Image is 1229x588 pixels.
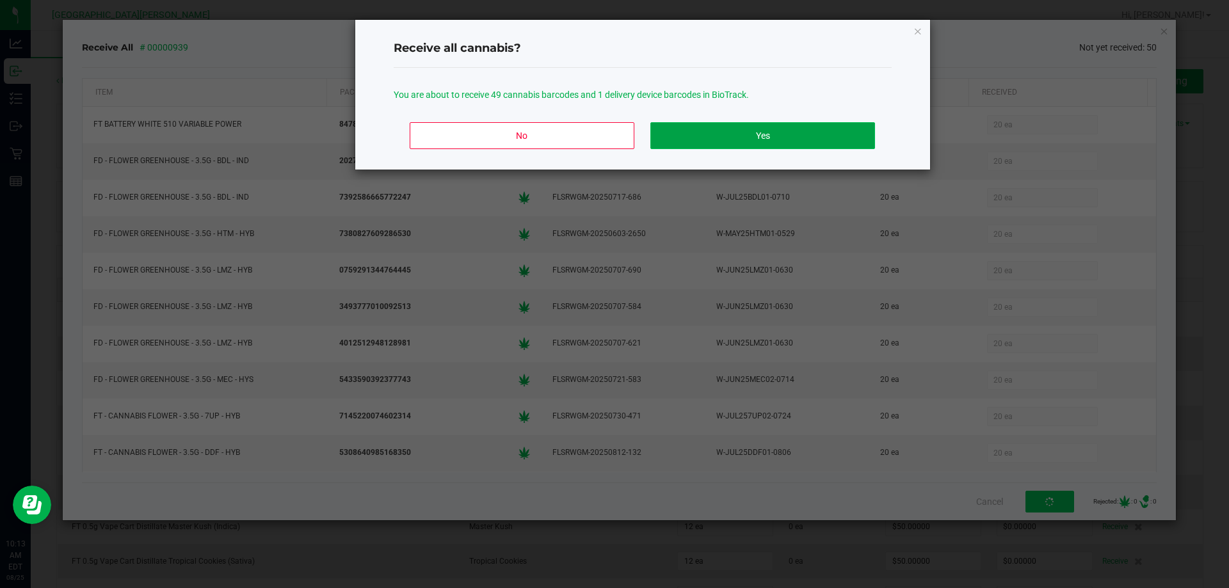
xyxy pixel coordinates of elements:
button: Close [913,23,922,38]
p: You are about to receive 49 cannabis barcodes and 1 delivery device barcodes in BioTrack. [394,88,892,102]
button: Yes [650,122,874,149]
h4: Receive all cannabis? [394,40,892,57]
iframe: Resource center [13,486,51,524]
button: No [410,122,634,149]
